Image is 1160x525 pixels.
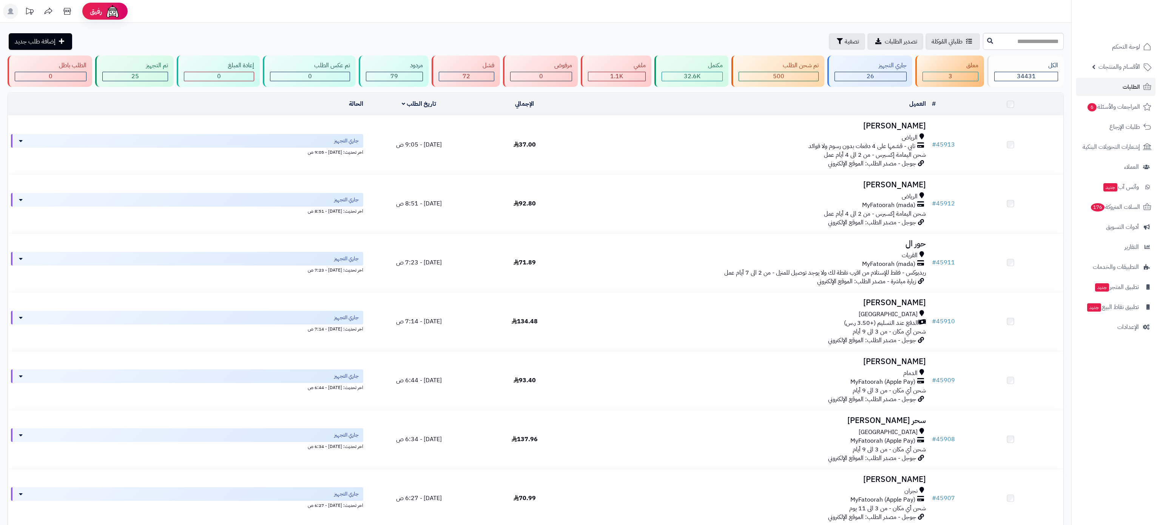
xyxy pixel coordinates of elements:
[610,72,623,81] span: 1.1K
[773,72,784,81] span: 500
[175,56,261,87] a: إعادة المبلغ 0
[932,199,936,208] span: #
[580,181,926,189] h3: [PERSON_NAME]
[932,258,936,267] span: #
[11,324,363,332] div: اخر تحديث: [DATE] - 7:14 ص
[396,376,442,385] span: [DATE] - 6:44 ص
[1076,38,1155,56] a: لوحة التحكم
[1117,322,1139,332] span: الإعدادات
[6,56,94,87] a: الطلب باطل 0
[15,72,86,81] div: 0
[817,277,916,286] span: زيارة مباشرة - مصدر الطلب: الموقع الإلكتروني
[828,395,916,404] span: جوجل - مصدر الطلب: الموقع الإلكتروني
[501,56,579,87] a: مرفوض 0
[828,336,916,345] span: جوجل - مصدر الطلب: الموقع الإلكتروني
[914,56,986,87] a: معلق 3
[94,56,176,87] a: تم التجهيز 25
[853,386,926,395] span: شحن أي مكان - من 3 الى 9 أيام
[1124,162,1139,172] span: العملاء
[853,445,926,454] span: شحن أي مكان - من 3 الى 9 أيام
[11,207,363,215] div: اخر تحديث: [DATE] - 8:51 ص
[932,494,955,503] a: #45907
[90,7,102,16] span: رفيق
[994,61,1058,70] div: الكل
[1095,283,1109,292] span: جديد
[724,268,926,277] span: ريدبوكس - فقط للإستلام من اقرب نقطة لك ولا يوجد توصيل للمنزل - من 2 الى 7 أيام عمل
[850,437,915,445] span: MyFatoorah (Apple Pay)
[986,56,1065,87] a: الكل34431
[932,140,936,149] span: #
[902,133,918,142] span: الرياض
[904,487,918,496] span: نجران
[334,490,359,498] span: جاري التجهيز
[1083,142,1140,152] span: إشعارات التحويلات البنكية
[932,317,955,326] a: #45910
[184,72,254,81] div: 0
[131,72,139,81] span: 25
[588,61,646,70] div: ملغي
[932,99,936,108] a: #
[1109,122,1140,132] span: طلبات الإرجاع
[932,494,936,503] span: #
[580,357,926,366] h3: [PERSON_NAME]
[932,376,955,385] a: #45909
[739,72,818,81] div: 500
[512,435,538,444] span: 137.96
[396,317,442,326] span: [DATE] - 7:14 ص
[1076,318,1155,336] a: الإعدادات
[828,159,916,168] span: جوجل - مصدر الطلب: الموقع الإلكتروني
[102,61,168,70] div: تم التجهيز
[514,376,536,385] span: 93.40
[580,122,926,130] h3: [PERSON_NAME]
[824,150,926,159] span: شحن اليمامة إكسبرس - من 2 الى 4 أيام عمل
[580,239,926,248] h3: حور ال
[49,72,52,81] span: 0
[11,266,363,273] div: اخر تحديث: [DATE] - 7:23 ص
[902,251,918,260] span: القريات
[430,56,502,87] a: فشل 72
[334,196,359,204] span: جاري التجهيز
[334,314,359,321] span: جاري التجهيز
[396,199,442,208] span: [DATE] - 8:51 ص
[828,513,916,522] span: جوجل - مصدر الطلب: الموقع الإلكتروني
[1106,222,1139,232] span: أدوات التسويق
[396,140,442,149] span: [DATE] - 9:05 ص
[932,435,955,444] a: #45908
[9,33,72,50] a: إضافة طلب جديد
[1103,182,1139,192] span: وآتس آب
[334,431,359,439] span: جاري التجهيز
[11,148,363,156] div: اخر تحديث: [DATE] - 9:05 ص
[357,56,430,87] a: مردود 79
[334,372,359,380] span: جاري التجهيز
[1094,282,1139,292] span: تطبيق المتجر
[828,218,916,227] span: جوجل - مصدر الطلب: الموقع الإلكتروني
[511,72,572,81] div: 0
[1087,102,1140,112] span: المراجعات والأسئلة
[730,56,826,87] a: تم شحن الطلب 500
[105,4,120,19] img: ai-face.png
[439,61,495,70] div: فشل
[366,61,423,70] div: مردود
[334,255,359,262] span: جاري التجهيز
[826,56,914,87] a: جاري التجهيز 26
[903,369,918,378] span: الدمام
[463,72,470,81] span: 72
[514,199,536,208] span: 92.80
[684,72,700,81] span: 32.6K
[510,61,572,70] div: مرفوض
[859,428,918,437] span: [GEOGRAPHIC_DATA]
[514,494,536,503] span: 70.99
[579,56,653,87] a: ملغي 1.1K
[885,37,917,46] span: تصدير الطلبات
[867,72,874,81] span: 26
[1076,138,1155,156] a: إشعارات التحويلات البنكية
[867,33,923,50] a: تصدير الطلبات
[1123,82,1140,92] span: الطلبات
[824,209,926,218] span: شحن اليمامة إكسبرس - من 2 الى 4 أيام عمل
[580,416,926,425] h3: سحر [PERSON_NAME]
[580,298,926,307] h3: [PERSON_NAME]
[390,72,398,81] span: 79
[1076,78,1155,96] a: الطلبات
[844,319,918,327] span: الدفع عند التسليم (+3.50 ر.س)
[1086,302,1139,312] span: تطبيق نقاط البيع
